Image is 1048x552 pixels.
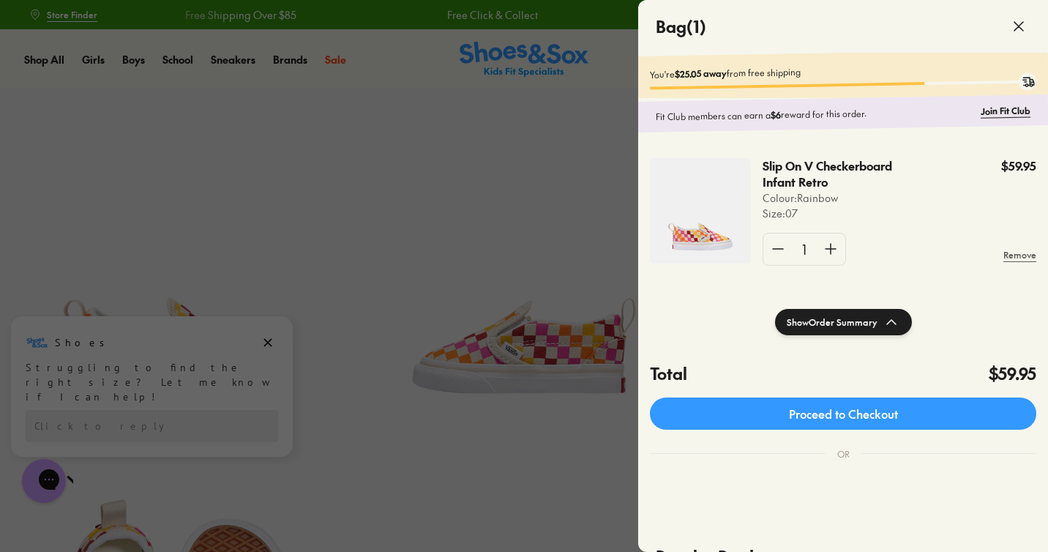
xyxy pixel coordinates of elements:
b: $25.05 away [675,67,727,80]
div: Message from Shoes. Struggling to find the right size? Let me know if I can help! [11,17,293,90]
h4: Total [650,362,687,386]
button: Dismiss campaign [258,18,278,39]
p: You're from free shipping [650,61,1036,81]
p: Colour: Rainbow [763,190,960,206]
p: Fit Club members can earn a reward for this order. [656,105,975,124]
p: Size : 07 [763,206,960,221]
div: Campaign message [11,2,293,143]
button: ShowOrder Summary [775,309,912,335]
div: Struggling to find the right size? Let me know if I can help! [26,46,278,90]
div: OR [826,436,861,472]
h3: Shoes [55,21,113,36]
a: Proceed to Checkout [650,398,1036,430]
button: Gorgias live chat [7,5,51,49]
div: Reply to the campaigns [26,96,278,128]
h4: $59.95 [989,362,1036,386]
p: $59.95 [1001,158,1036,174]
img: 4-553400.jpg [650,158,751,264]
iframe: PayPal-paypal [650,490,1036,529]
img: Shoes logo [26,17,49,40]
div: 1 [793,234,816,265]
b: $6 [771,108,781,120]
p: Slip On V Checkerboard Infant Retro [763,158,921,190]
h4: Bag ( 1 ) [656,15,706,39]
a: Join Fit Club [981,104,1030,118]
